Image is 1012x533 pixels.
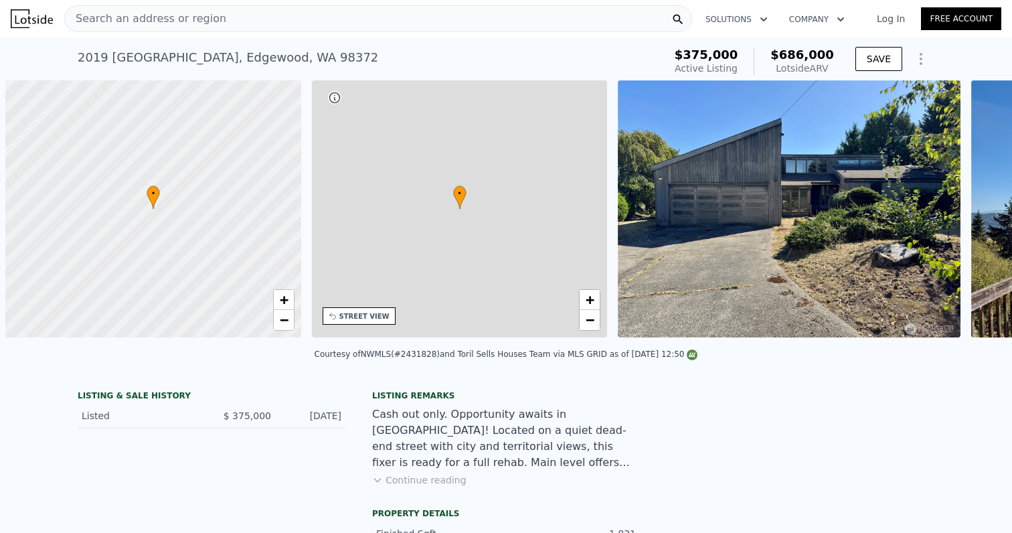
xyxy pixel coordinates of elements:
[224,410,271,421] span: $ 375,000
[855,47,902,71] button: SAVE
[282,409,341,423] div: [DATE]
[274,290,294,310] a: Zoom in
[279,311,288,328] span: −
[908,46,934,72] button: Show Options
[586,311,594,328] span: −
[580,310,600,330] a: Zoom out
[770,48,834,62] span: $686,000
[315,350,698,359] div: Courtesy of NWMLS (#2431828) and Toril Sells Houses Team via MLS GRID as of [DATE] 12:50
[695,7,778,31] button: Solutions
[618,80,960,337] img: Sale: 169756043 Parcel: 100430869
[65,11,226,27] span: Search an address or region
[372,390,640,401] div: Listing remarks
[147,187,160,200] span: •
[339,311,390,321] div: STREET VIEW
[687,350,697,360] img: NWMLS Logo
[921,7,1001,30] a: Free Account
[78,390,345,404] div: LISTING & SALE HISTORY
[770,62,834,75] div: Lotside ARV
[675,63,738,74] span: Active Listing
[453,187,467,200] span: •
[82,409,201,423] div: Listed
[675,48,738,62] span: $375,000
[372,473,467,487] button: Continue reading
[778,7,855,31] button: Company
[274,310,294,330] a: Zoom out
[279,291,288,308] span: +
[372,508,640,519] div: Property details
[78,48,378,67] div: 2019 [GEOGRAPHIC_DATA] , Edgewood , WA 98372
[147,185,160,209] div: •
[580,290,600,310] a: Zoom in
[586,291,594,308] span: +
[453,185,467,209] div: •
[372,406,640,471] div: Cash out only. Opportunity awaits in [GEOGRAPHIC_DATA]! Located on a quiet dead-end street with c...
[861,12,921,25] a: Log In
[11,9,53,28] img: Lotside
